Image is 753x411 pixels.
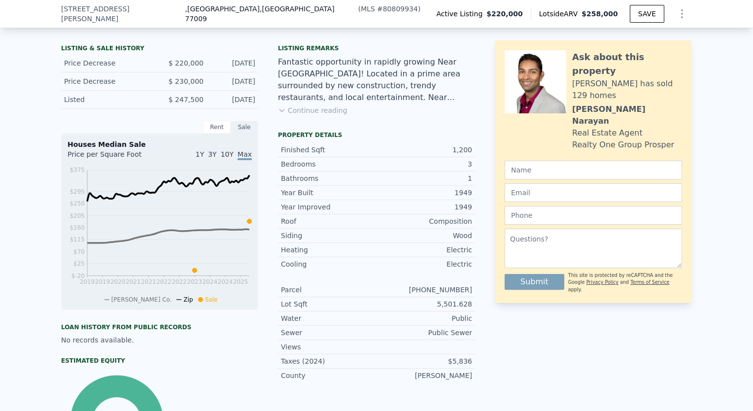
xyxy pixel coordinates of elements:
[376,371,472,380] div: [PERSON_NAME]
[572,78,682,102] div: [PERSON_NAME] has sold 129 homes
[69,212,85,219] tspan: $205
[281,202,376,212] div: Year Improved
[111,296,172,303] span: [PERSON_NAME] Co.
[203,121,231,134] div: Rent
[572,103,682,127] div: [PERSON_NAME] Narayan
[281,145,376,155] div: Finished Sqft
[185,4,356,24] span: , [GEOGRAPHIC_DATA]
[572,50,682,78] div: Ask about this property
[436,9,486,19] span: Active Listing
[376,356,472,366] div: $5,836
[278,56,475,103] div: Fantastic opportunity in rapidly growing Near [GEOGRAPHIC_DATA]! Located in a prime area surround...
[376,299,472,309] div: 5,501.628
[376,159,472,169] div: 3
[238,150,252,160] span: Max
[110,278,126,285] tspan: 2020
[281,342,376,352] div: Views
[61,4,185,24] span: [STREET_ADDRESS][PERSON_NAME]
[169,96,204,103] span: $ 247,500
[376,202,472,212] div: 1949
[630,5,664,23] button: SAVE
[95,278,110,285] tspan: 2019
[211,95,255,104] div: [DATE]
[61,335,258,345] div: No records available.
[69,224,85,231] tspan: $160
[211,76,255,86] div: [DATE]
[281,299,376,309] div: Lot Sqft
[361,5,375,13] span: MLS
[376,145,472,155] div: 1,200
[126,278,141,285] tspan: 2021
[156,278,171,285] tspan: 2022
[205,296,218,303] span: Sale
[281,285,376,295] div: Parcel
[71,273,85,279] tspan: $-20
[187,278,203,285] tspan: 2023
[281,216,376,226] div: Roof
[69,200,85,207] tspan: $250
[505,183,682,202] input: Email
[281,371,376,380] div: County
[221,150,234,158] span: 10Y
[376,231,472,240] div: Wood
[281,259,376,269] div: Cooling
[196,150,204,158] span: 1Y
[281,356,376,366] div: Taxes (2024)
[64,95,152,104] div: Listed
[672,4,692,24] button: Show Options
[281,159,376,169] div: Bedrooms
[169,77,204,85] span: $ 230,000
[377,5,418,13] span: # 80809934
[568,272,682,293] div: This site is protected by reCAPTCHA and the Google and apply.
[203,278,218,285] tspan: 2024
[68,139,252,149] div: Houses Median Sale
[572,127,643,139] div: Real Estate Agent
[281,231,376,240] div: Siding
[73,260,85,267] tspan: $25
[572,139,674,151] div: Realty One Group Prosper
[69,167,85,173] tspan: $375
[539,9,582,19] span: Lotside ARV
[185,5,334,23] span: , [GEOGRAPHIC_DATA] 77009
[281,313,376,323] div: Water
[171,278,187,285] tspan: 2022
[582,10,618,18] span: $258,000
[61,323,258,331] div: Loan history from public records
[281,173,376,183] div: Bathrooms
[486,9,523,19] span: $220,000
[218,278,233,285] tspan: 2024
[169,59,204,67] span: $ 220,000
[64,58,152,68] div: Price Decrease
[376,173,472,183] div: 1
[376,188,472,198] div: 1949
[586,279,618,285] a: Privacy Policy
[281,328,376,338] div: Sewer
[278,105,347,115] button: Continue reading
[278,44,475,52] div: Listing remarks
[141,278,156,285] tspan: 2021
[231,121,258,134] div: Sale
[69,236,85,243] tspan: $115
[281,188,376,198] div: Year Built
[376,328,472,338] div: Public Sewer
[505,274,564,290] button: Submit
[278,131,475,139] div: Property details
[281,245,376,255] div: Heating
[376,216,472,226] div: Composition
[376,313,472,323] div: Public
[183,296,193,303] span: Zip
[61,44,258,54] div: LISTING & SALE HISTORY
[358,4,421,14] div: ( )
[68,149,160,165] div: Price per Square Foot
[376,245,472,255] div: Electric
[211,58,255,68] div: [DATE]
[80,278,95,285] tspan: 2019
[233,278,248,285] tspan: 2025
[376,285,472,295] div: [PHONE_NUMBER]
[69,188,85,195] tspan: $295
[376,259,472,269] div: Electric
[630,279,669,285] a: Terms of Service
[208,150,216,158] span: 3Y
[73,248,85,255] tspan: $70
[505,161,682,179] input: Name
